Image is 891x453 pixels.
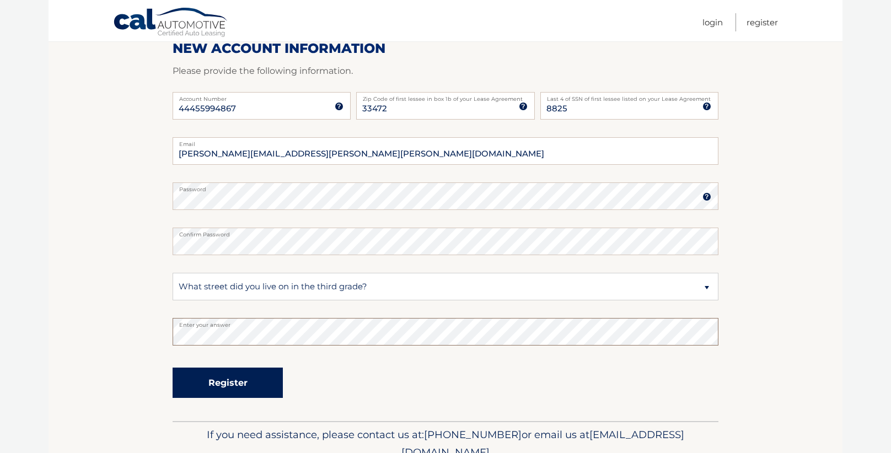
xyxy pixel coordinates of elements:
[173,40,718,57] h2: New Account Information
[424,428,522,441] span: [PHONE_NUMBER]
[335,102,343,111] img: tooltip.svg
[113,7,229,39] a: Cal Automotive
[519,102,528,111] img: tooltip.svg
[173,92,351,120] input: Account Number
[173,368,283,398] button: Register
[173,137,718,146] label: Email
[356,92,534,120] input: Zip Code
[540,92,718,101] label: Last 4 of SSN of first lessee listed on your Lease Agreement
[702,192,711,201] img: tooltip.svg
[702,13,723,31] a: Login
[540,92,718,120] input: SSN or EIN (last 4 digits only)
[173,63,718,79] p: Please provide the following information.
[173,318,718,327] label: Enter your answer
[173,92,351,101] label: Account Number
[173,228,718,236] label: Confirm Password
[173,182,718,191] label: Password
[173,137,718,165] input: Email
[747,13,778,31] a: Register
[356,92,534,101] label: Zip Code of first lessee in box 1b of your Lease Agreement
[702,102,711,111] img: tooltip.svg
